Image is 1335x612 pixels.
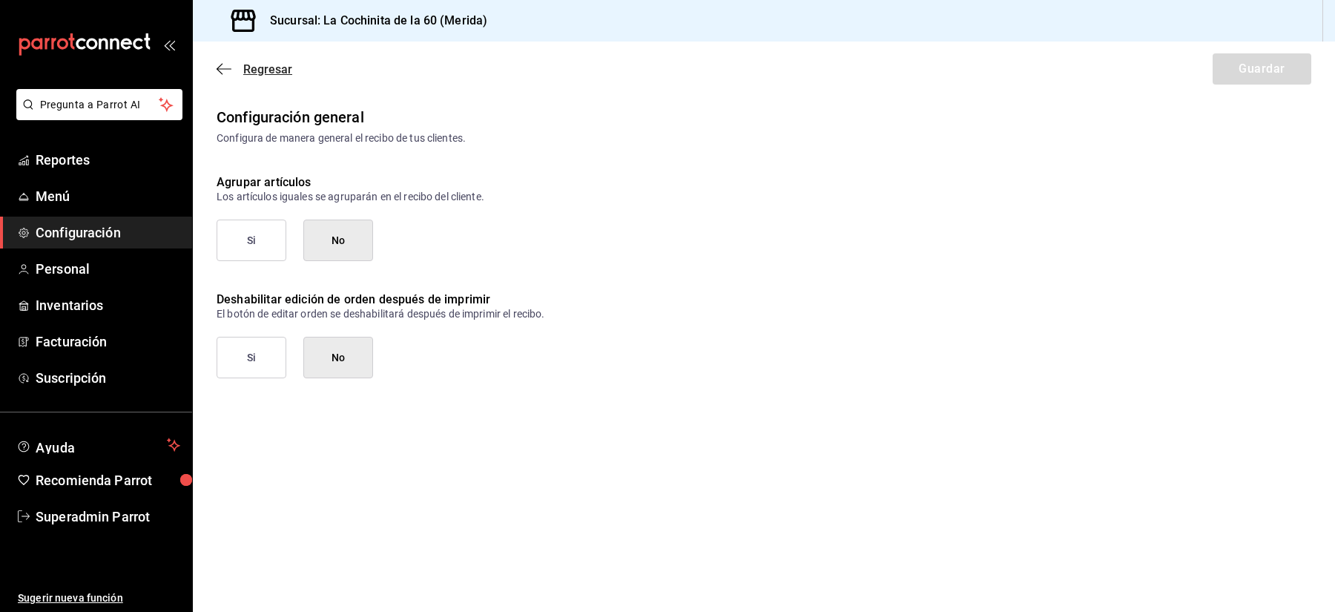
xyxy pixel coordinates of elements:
span: Reportes [36,150,180,170]
span: Regresar [243,62,292,76]
button: No [303,337,373,378]
span: Pregunta a Parrot AI [40,97,159,113]
span: Sugerir nueva función [18,590,180,606]
span: Suscripción [36,368,180,388]
a: Pregunta a Parrot AI [10,108,182,123]
button: Si [217,337,286,378]
span: Facturación [36,332,180,352]
h3: Sucursal: La Cochinita de la 60 (Merida) [258,12,487,30]
p: Agrupar artículos [217,174,1311,191]
button: Pregunta a Parrot AI [16,89,182,120]
span: Configuración [36,223,180,243]
span: Menú [36,186,180,206]
button: No [303,220,373,261]
p: El botón de editar orden se deshabilitará después de imprimir el recibo. [217,309,1311,319]
p: Deshabilitar edición de orden después de imprimir [217,291,1311,309]
div: Configuración general [217,108,1311,126]
span: Recomienda Parrot [36,470,180,490]
p: Los artículos iguales se agruparán en el recibo del cliente. [217,191,1311,202]
span: Inventarios [36,295,180,315]
button: Regresar [217,62,292,76]
span: Personal [36,259,180,279]
div: Configura de manera general el recibo de tus clientes. [217,132,1311,144]
span: Ayuda [36,436,161,454]
span: Superadmin Parrot [36,507,180,527]
button: open_drawer_menu [163,39,175,50]
button: Si [217,220,286,261]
